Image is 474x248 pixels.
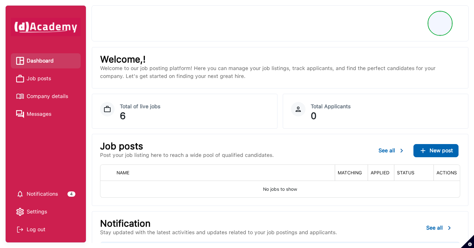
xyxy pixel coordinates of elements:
span: STATUS [397,170,414,175]
span: Company details [27,91,68,101]
p: Notification [100,219,337,227]
span: Messages [27,109,51,119]
img: ... [398,147,406,155]
a: Company details iconCompany details [16,91,75,101]
span: ! [143,54,146,65]
span: MATCHING [338,170,362,175]
div: 0 [311,111,460,120]
a: Messages iconMessages [16,109,75,119]
div: Total of live jobs [120,102,269,111]
span: New post [430,147,453,154]
img: Job posts icon [16,75,24,83]
a: Dashboard iconDashboard [16,56,75,66]
img: Dashboard icon [16,57,24,65]
button: Set cookie preferences [461,235,474,248]
p: Stay updated with the latest activities and updates related to your job postings and applicants. [100,229,337,236]
span: Notifications [27,189,58,199]
span: Job posts [27,74,51,84]
img: Icon Circle [291,102,305,116]
img: ... [419,147,427,155]
span: See all [379,147,395,154]
img: Profile [429,12,452,35]
img: setting [16,208,24,216]
div: 4 [67,191,75,197]
span: NAME [117,170,129,175]
img: Log out [16,226,24,234]
div: Total Applicants [311,102,460,111]
img: Company details icon [16,92,24,100]
img: Job Dashboard [100,102,115,116]
span: ACTIONS [436,170,457,175]
button: See all... [421,221,459,235]
button: ...New post [413,144,459,157]
p: Post your job listing here to reach a wide pool of qualified candidates. [100,151,274,159]
img: ... [445,224,453,232]
div: Log out [16,225,75,235]
img: Messages icon [16,110,24,118]
div: 6 [120,111,269,120]
p: Welcome to our job posting platform! Here you can manage your job listings, track applicants, and... [100,64,460,80]
p: Welcome, [100,55,460,63]
img: dAcademy [11,18,81,36]
span: Settings [27,207,47,217]
button: See all... [373,144,411,157]
span: Dashboard [27,56,54,66]
p: Job posts [100,142,274,150]
img: setting [16,190,24,198]
span: APPLIED [371,170,389,175]
span: See all [426,225,443,231]
a: Job posts iconJob posts [16,74,75,84]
